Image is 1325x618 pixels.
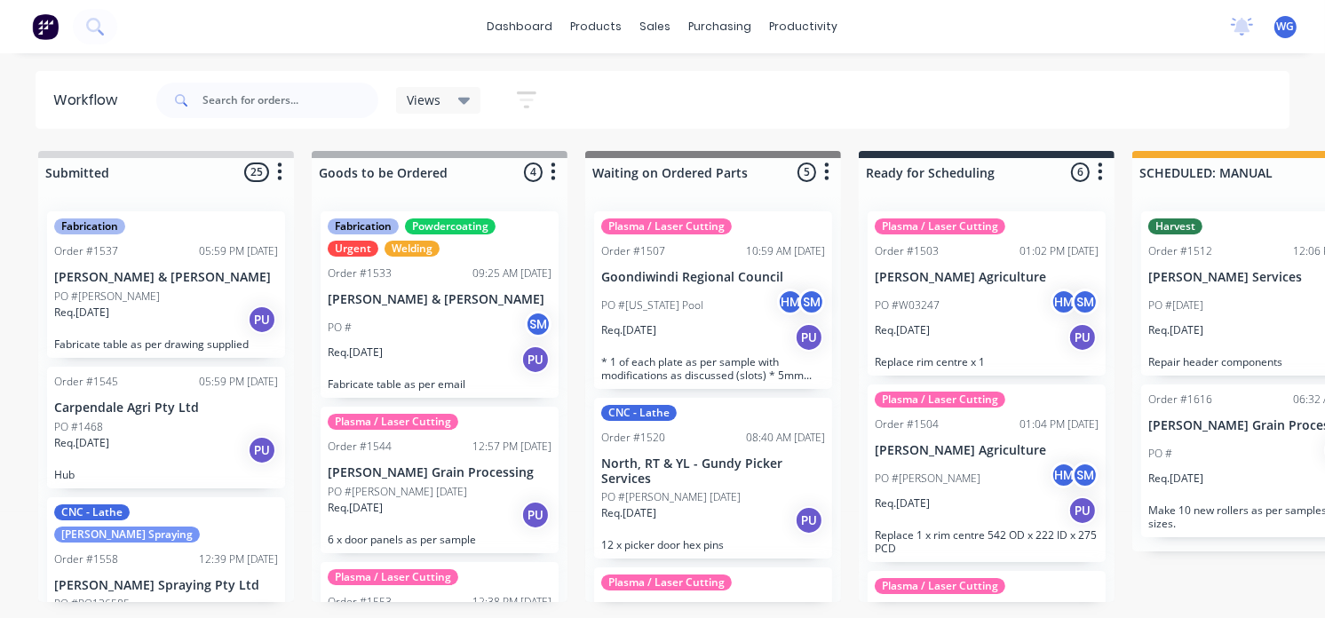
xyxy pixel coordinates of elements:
[54,551,118,567] div: Order #1558
[868,211,1106,376] div: Plasma / Laser CuttingOrder #150301:02 PM [DATE][PERSON_NAME] AgriculturePO #W03247HMSMReq.[DATE]...
[54,337,278,351] p: Fabricate table as per drawing supplied
[47,211,285,358] div: FabricationOrder #153705:59 PM [DATE][PERSON_NAME] & [PERSON_NAME]PO #[PERSON_NAME]Req.[DATE]PUFa...
[795,323,823,352] div: PU
[875,392,1005,408] div: Plasma / Laser Cutting
[601,322,656,338] p: Req. [DATE]
[54,243,118,259] div: Order #1537
[746,243,825,259] div: 10:59 AM [DATE]
[1051,462,1077,488] div: HM
[1068,323,1097,352] div: PU
[328,292,551,307] p: [PERSON_NAME] & [PERSON_NAME]
[321,211,559,398] div: FabricationPowdercoatingUrgentWeldingOrder #153309:25 AM [DATE][PERSON_NAME] & [PERSON_NAME]PO #S...
[875,495,930,511] p: Req. [DATE]
[875,218,1005,234] div: Plasma / Laser Cutting
[1148,322,1203,338] p: Req. [DATE]
[328,241,378,257] div: Urgent
[1277,19,1295,35] span: WG
[746,599,825,615] div: 10:19 AM [DATE]
[795,506,823,535] div: PU
[601,574,732,590] div: Plasma / Laser Cutting
[777,289,804,315] div: HM
[328,377,551,391] p: Fabricate table as per email
[875,355,1099,368] p: Replace rim centre x 1
[328,320,352,336] p: PO #
[601,243,665,259] div: Order #1507
[54,435,109,451] p: Req. [DATE]
[53,90,126,111] div: Workflow
[407,91,440,109] span: Views
[525,311,551,337] div: SM
[601,599,665,615] div: Order #1552
[875,528,1099,555] p: Replace 1 x rim centre 542 OD x 222 ID x 275 PCD
[761,13,847,40] div: productivity
[328,594,392,610] div: Order #1553
[54,468,278,481] p: Hub
[562,13,631,40] div: products
[875,471,980,487] p: PO #[PERSON_NAME]
[321,407,559,553] div: Plasma / Laser CuttingOrder #154412:57 PM [DATE][PERSON_NAME] Grain ProcessingPO #[PERSON_NAME] [...
[472,439,551,455] div: 12:57 PM [DATE]
[248,436,276,464] div: PU
[328,345,383,360] p: Req. [DATE]
[631,13,680,40] div: sales
[328,414,458,430] div: Plasma / Laser Cutting
[601,355,825,382] p: * 1 of each plate as per sample with modifications as discussed (slots) * 5mm stainless steel * 1...
[680,13,761,40] div: purchasing
[54,419,103,435] p: PO #1468
[54,400,278,416] p: Carpendale Agri Pty Ltd
[1148,392,1212,408] div: Order #1616
[248,305,276,334] div: PU
[601,218,732,234] div: Plasma / Laser Cutting
[54,218,125,234] div: Fabrication
[479,13,562,40] a: dashboard
[54,374,118,390] div: Order #1545
[328,569,458,585] div: Plasma / Laser Cutting
[601,297,703,313] p: PO #[US_STATE] Pool
[328,533,551,546] p: 6 x door panels as per sample
[1051,289,1077,315] div: HM
[202,83,378,118] input: Search for orders...
[54,289,160,305] p: PO #[PERSON_NAME]
[54,305,109,321] p: Req. [DATE]
[868,384,1106,562] div: Plasma / Laser CuttingOrder #150401:04 PM [DATE][PERSON_NAME] AgriculturePO #[PERSON_NAME]HMSMReq...
[405,218,496,234] div: Powdercoating
[32,13,59,40] img: Factory
[521,501,550,529] div: PU
[875,270,1099,285] p: [PERSON_NAME] Agriculture
[199,374,278,390] div: 05:59 PM [DATE]
[1068,496,1097,525] div: PU
[601,430,665,446] div: Order #1520
[54,527,200,543] div: [PERSON_NAME] Spraying
[1072,289,1099,315] div: SM
[472,594,551,610] div: 12:38 PM [DATE]
[875,416,939,432] div: Order #1504
[385,241,440,257] div: Welding
[54,504,130,520] div: CNC - Lathe
[798,289,825,315] div: SM
[328,484,467,500] p: PO #[PERSON_NAME] [DATE]
[594,398,832,559] div: CNC - LatheOrder #152008:40 AM [DATE]North, RT & YL - Gundy Picker ServicesPO #[PERSON_NAME] [DAT...
[875,243,939,259] div: Order #1503
[1072,462,1099,488] div: SM
[601,505,656,521] p: Req. [DATE]
[601,489,741,505] p: PO #[PERSON_NAME] [DATE]
[54,596,130,612] p: PO #PO136585
[328,218,399,234] div: Fabrication
[328,500,383,516] p: Req. [DATE]
[875,297,940,313] p: PO #W03247
[199,551,278,567] div: 12:39 PM [DATE]
[47,367,285,488] div: Order #154505:59 PM [DATE]Carpendale Agri Pty LtdPO #1468Req.[DATE]PUHub
[1020,416,1099,432] div: 01:04 PM [DATE]
[875,578,1005,594] div: Plasma / Laser Cutting
[1148,297,1203,313] p: PO #[DATE]
[328,439,392,455] div: Order #1544
[594,211,832,389] div: Plasma / Laser CuttingOrder #150710:59 AM [DATE]Goondiwindi Regional CouncilPO #[US_STATE] PoolHM...
[1148,446,1172,462] p: PO #
[54,270,278,285] p: [PERSON_NAME] & [PERSON_NAME]
[521,345,550,374] div: PU
[54,578,278,593] p: [PERSON_NAME] Spraying Pty Ltd
[746,430,825,446] div: 08:40 AM [DATE]
[601,456,825,487] p: North, RT & YL - Gundy Picker Services
[472,265,551,281] div: 09:25 AM [DATE]
[875,322,930,338] p: Req. [DATE]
